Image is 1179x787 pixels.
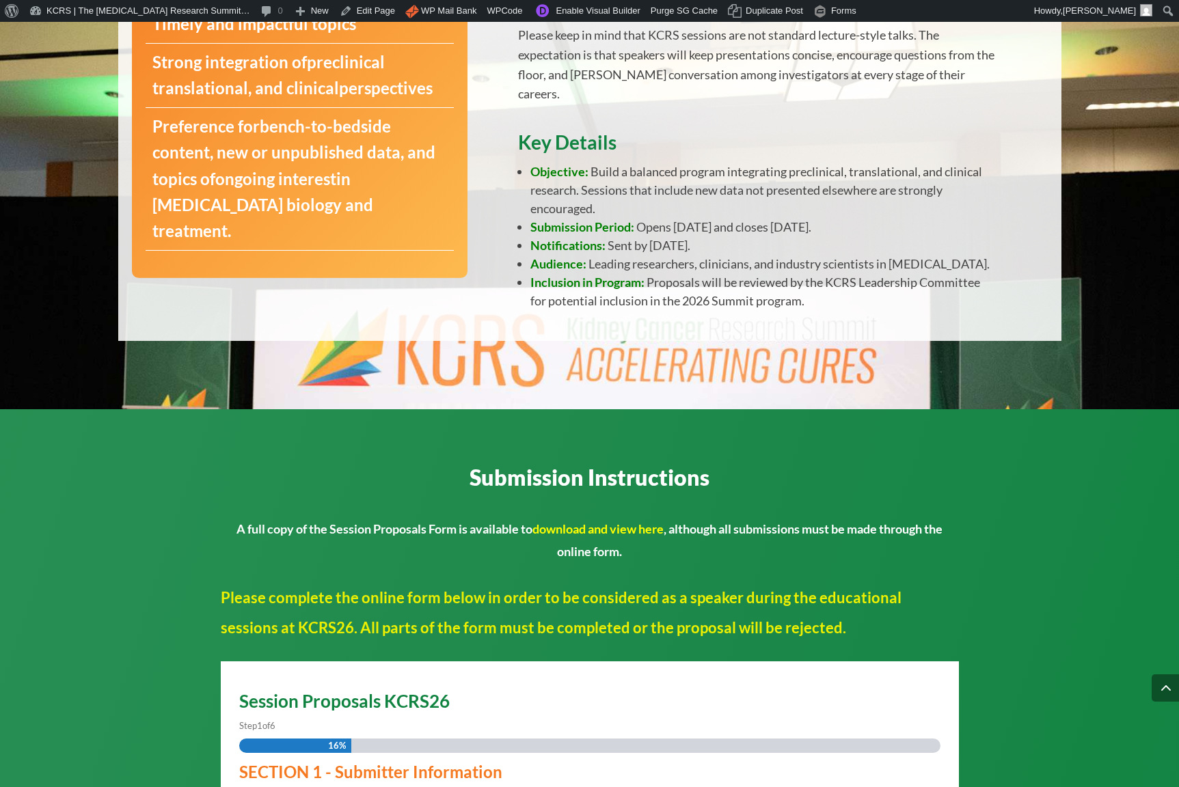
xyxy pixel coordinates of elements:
[530,273,994,310] li: Proposals will be reviewed by the KCRS Leadership Committee for potential inclusion in the 2026 S...
[405,5,419,18] img: icon.png
[532,521,664,536] a: download and view here
[530,255,994,273] li: Leading researchers, clinicians, and industry scientists in [MEDICAL_DATA].
[221,583,959,643] p: Please complete the online form below in order to be considered as a speaker during the education...
[530,163,994,218] li: Build a balanced program integrating preclinical, translational, and clinical research. Sessions ...
[257,720,262,731] span: 1
[152,49,448,102] p: Strong integration of perspectives
[1063,5,1136,16] span: [PERSON_NAME]
[215,169,336,189] strong: ongoing interest
[530,256,586,271] strong: Audience:
[530,219,634,234] strong: Submission Period:
[328,738,346,753] span: 16%
[152,116,391,162] strong: bench-to-bedside content
[239,764,930,787] h3: SECTION 1 - Submitter Information
[152,113,448,245] p: Preference for , new or unpublished data, and topics of in [MEDICAL_DATA] biology and treatment.
[239,717,940,735] p: Step of
[530,218,994,236] li: Opens [DATE] and closes [DATE].
[530,164,588,179] span: Objective:
[152,11,448,37] p: Timely and impactful topics
[221,518,959,562] p: A full copy of the Session Proposals Form is available to , although all submissions must be made...
[530,275,645,290] strong: Inclusion in Program:
[530,236,994,255] li: Sent by [DATE].
[270,720,275,731] span: 6
[518,25,994,104] p: Please keep in mind that KCRS sessions are not standard lecture-style talks. The expectation is t...
[518,129,994,163] h3: Key Details
[221,465,959,497] h3: Submission Instructions
[530,238,606,253] strong: Notifications:
[239,692,940,717] h2: Session Proposals KCRS26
